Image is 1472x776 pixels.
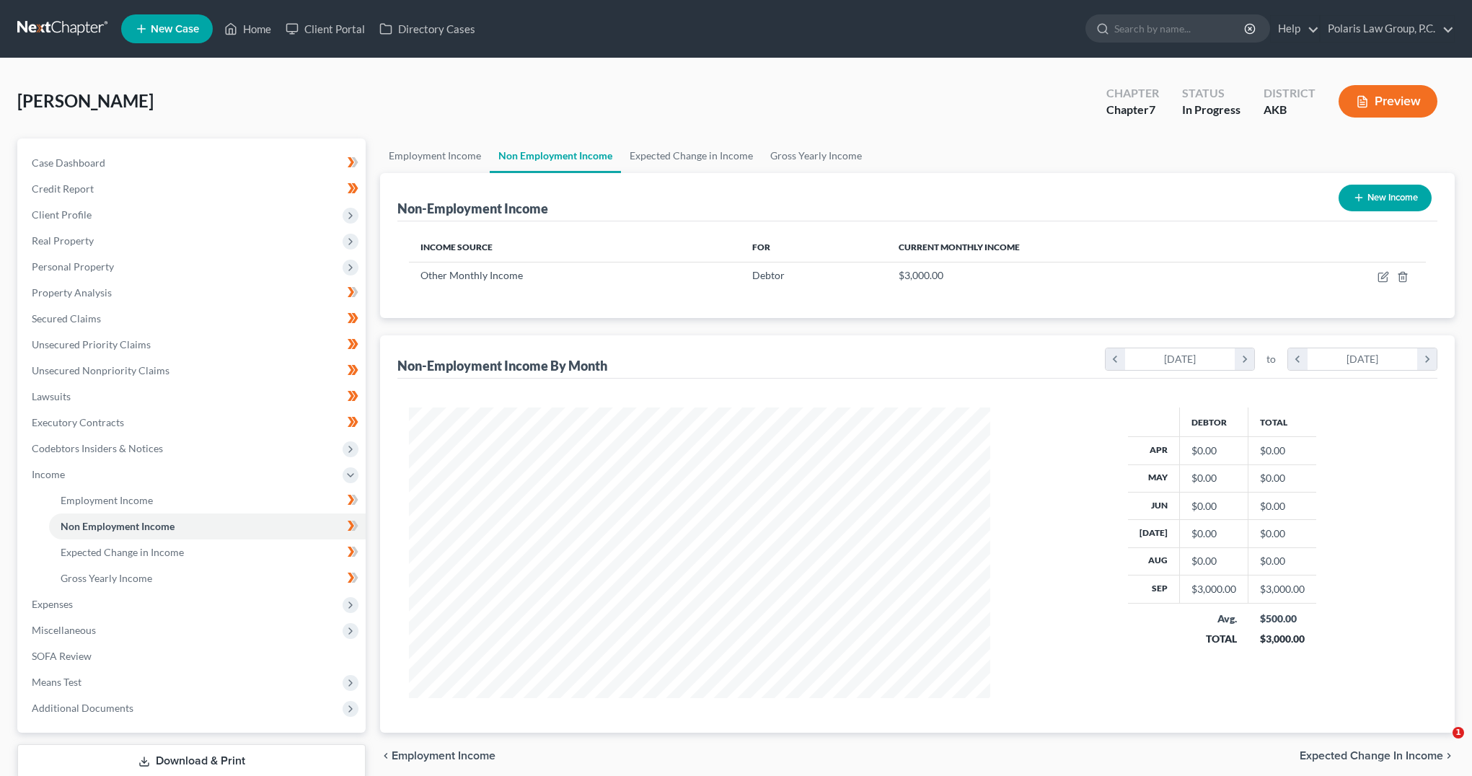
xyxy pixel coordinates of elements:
[1260,612,1305,626] div: $500.00
[20,332,366,358] a: Unsecured Priority Claims
[217,16,278,42] a: Home
[20,384,366,410] a: Lawsuits
[899,269,943,281] span: $3,000.00
[20,306,366,332] a: Secured Claims
[1180,407,1248,436] th: Debtor
[1128,492,1180,519] th: Jun
[397,200,548,217] div: Non-Employment Income
[397,357,607,374] div: Non-Employment Income By Month
[372,16,482,42] a: Directory Cases
[1191,499,1236,513] div: $0.00
[61,494,153,506] span: Employment Income
[1191,471,1236,485] div: $0.00
[1248,437,1317,464] td: $0.00
[1417,348,1437,370] i: chevron_right
[1182,85,1240,102] div: Status
[1248,547,1317,575] td: $0.00
[420,269,523,281] span: Other Monthly Income
[1191,554,1236,568] div: $0.00
[49,565,366,591] a: Gross Yearly Income
[1271,16,1319,42] a: Help
[32,598,73,610] span: Expenses
[20,643,366,669] a: SOFA Review
[1114,15,1246,42] input: Search by name...
[380,750,495,762] button: chevron_left Employment Income
[1106,348,1125,370] i: chevron_left
[61,520,175,532] span: Non Employment Income
[1266,352,1276,366] span: to
[32,676,81,688] span: Means Test
[1149,102,1155,116] span: 7
[1191,582,1236,596] div: $3,000.00
[1248,492,1317,519] td: $0.00
[380,750,392,762] i: chevron_left
[1106,85,1159,102] div: Chapter
[1191,632,1237,646] div: TOTAL
[32,182,94,195] span: Credit Report
[32,390,71,402] span: Lawsuits
[1288,348,1308,370] i: chevron_left
[392,750,495,762] span: Employment Income
[1300,750,1443,762] span: Expected Change in Income
[1106,102,1159,118] div: Chapter
[20,358,366,384] a: Unsecured Nonpriority Claims
[1128,520,1180,547] th: [DATE]
[61,572,152,584] span: Gross Yearly Income
[32,234,94,247] span: Real Property
[32,650,92,662] span: SOFA Review
[1128,547,1180,575] th: Aug
[1423,727,1458,762] iframe: Intercom live chat
[752,242,770,252] span: For
[1248,464,1317,492] td: $0.00
[20,176,366,202] a: Credit Report
[1248,576,1317,603] td: $3,000.00
[32,260,114,273] span: Personal Property
[61,546,184,558] span: Expected Change in Income
[1191,444,1236,458] div: $0.00
[752,269,785,281] span: Debtor
[1191,526,1236,541] div: $0.00
[32,702,133,714] span: Additional Documents
[32,416,124,428] span: Executory Contracts
[32,338,151,350] span: Unsecured Priority Claims
[380,138,490,173] a: Employment Income
[20,280,366,306] a: Property Analysis
[1125,348,1235,370] div: [DATE]
[32,156,105,169] span: Case Dashboard
[1128,464,1180,492] th: May
[49,513,366,539] a: Non Employment Income
[32,624,96,636] span: Miscellaneous
[17,90,154,111] span: [PERSON_NAME]
[490,138,621,173] a: Non Employment Income
[1321,16,1454,42] a: Polaris Law Group, P.C.
[20,410,366,436] a: Executory Contracts
[1248,520,1317,547] td: $0.00
[32,442,163,454] span: Codebtors Insiders & Notices
[420,242,493,252] span: Income Source
[278,16,372,42] a: Client Portal
[1248,407,1317,436] th: Total
[151,24,199,35] span: New Case
[899,242,1020,252] span: Current Monthly Income
[49,488,366,513] a: Employment Income
[20,150,366,176] a: Case Dashboard
[1453,727,1464,738] span: 1
[1339,185,1432,211] button: New Income
[1260,632,1305,646] div: $3,000.00
[1264,85,1315,102] div: District
[32,208,92,221] span: Client Profile
[1300,750,1455,762] button: Expected Change in Income chevron_right
[1235,348,1254,370] i: chevron_right
[32,364,169,376] span: Unsecured Nonpriority Claims
[1339,85,1437,118] button: Preview
[762,138,871,173] a: Gross Yearly Income
[621,138,762,173] a: Expected Change in Income
[1191,612,1237,626] div: Avg.
[32,312,101,325] span: Secured Claims
[1308,348,1418,370] div: [DATE]
[1264,102,1315,118] div: AKB
[49,539,366,565] a: Expected Change in Income
[32,286,112,299] span: Property Analysis
[1128,437,1180,464] th: Apr
[1128,576,1180,603] th: Sep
